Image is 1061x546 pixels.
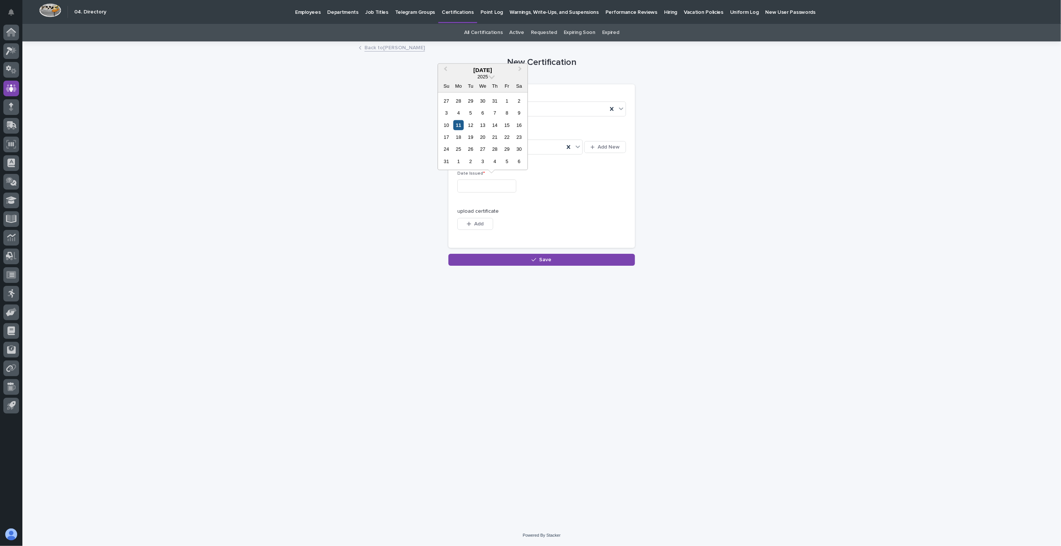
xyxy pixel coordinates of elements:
a: Powered By Stacker [523,533,560,537]
div: Choose Friday, August 22nd, 2025 [502,132,512,142]
div: Choose Sunday, August 3rd, 2025 [441,108,451,118]
div: Choose Wednesday, August 13th, 2025 [478,120,488,130]
div: Choose Sunday, August 17th, 2025 [441,132,451,142]
div: Tu [466,81,476,91]
div: Choose Monday, August 4th, 2025 [454,108,464,118]
div: Sa [514,81,524,91]
div: Choose Tuesday, August 26th, 2025 [466,144,476,154]
button: Next Month [515,64,527,76]
div: Choose Saturday, August 9th, 2025 [514,108,524,118]
div: Choose Wednesday, August 20th, 2025 [478,132,488,142]
div: Choose Sunday, July 27th, 2025 [441,96,451,106]
a: Expired [602,24,619,41]
div: Choose Tuesday, August 19th, 2025 [466,132,476,142]
button: Previous Month [439,64,451,76]
div: Choose Friday, August 1st, 2025 [502,96,512,106]
div: Choose Thursday, July 31st, 2025 [490,96,500,106]
div: [DATE] [438,66,528,73]
div: Mo [454,81,464,91]
button: Notifications [3,4,19,20]
div: Choose Friday, August 29th, 2025 [502,144,512,154]
div: Choose Thursday, August 14th, 2025 [490,120,500,130]
div: Choose Monday, July 28th, 2025 [454,96,464,106]
div: Choose Saturday, September 6th, 2025 [514,156,524,166]
div: Choose Sunday, August 10th, 2025 [441,120,451,130]
span: Add [475,221,484,227]
span: 2025 [478,74,488,79]
div: Choose Friday, August 15th, 2025 [502,120,512,130]
h2: 04. Directory [74,9,106,15]
div: Choose Wednesday, August 27th, 2025 [478,144,488,154]
img: Workspace Logo [39,3,61,17]
div: Th [490,81,500,91]
button: Add [457,218,493,230]
div: Choose Wednesday, September 3rd, 2025 [478,156,488,166]
button: Add New [584,141,626,153]
a: Back to[PERSON_NAME] [364,43,425,52]
div: month 2025-08 [440,95,525,168]
div: Choose Monday, August 25th, 2025 [454,144,464,154]
div: Choose Friday, September 5th, 2025 [502,156,512,166]
div: Choose Saturday, August 2nd, 2025 [514,96,524,106]
div: Choose Friday, August 8th, 2025 [502,108,512,118]
div: We [478,81,488,91]
button: users-avatar [3,527,19,542]
p: upload certificate [457,208,626,215]
div: Choose Tuesday, August 5th, 2025 [466,108,476,118]
div: Choose Sunday, August 24th, 2025 [441,144,451,154]
div: Choose Tuesday, September 2nd, 2025 [466,156,476,166]
div: Choose Tuesday, July 29th, 2025 [466,96,476,106]
div: Choose Saturday, August 23rd, 2025 [514,132,524,142]
div: Choose Wednesday, August 6th, 2025 [478,108,488,118]
div: Choose Thursday, August 28th, 2025 [490,144,500,154]
span: Add New [598,144,620,150]
div: Choose Monday, September 1st, 2025 [454,156,464,166]
div: Choose Tuesday, August 12th, 2025 [466,120,476,130]
div: Choose Sunday, August 31st, 2025 [441,156,451,166]
h1: New Certification [448,57,635,68]
span: Save [539,257,552,262]
div: Choose Wednesday, July 30th, 2025 [478,96,488,106]
a: Expiring Soon [564,24,595,41]
a: Requested [531,24,557,41]
button: Save [448,254,635,266]
div: Su [441,81,451,91]
div: Choose Thursday, August 21st, 2025 [490,132,500,142]
div: Choose Thursday, September 4th, 2025 [490,156,500,166]
div: Notifications [9,9,19,21]
div: Choose Monday, August 18th, 2025 [454,132,464,142]
a: All Certifications [464,24,503,41]
a: Active [510,24,524,41]
div: Choose Saturday, August 30th, 2025 [514,144,524,154]
div: Choose Thursday, August 7th, 2025 [490,108,500,118]
div: Choose Saturday, August 16th, 2025 [514,120,524,130]
div: Fr [502,81,512,91]
div: Choose Monday, August 11th, 2025 [454,120,464,130]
